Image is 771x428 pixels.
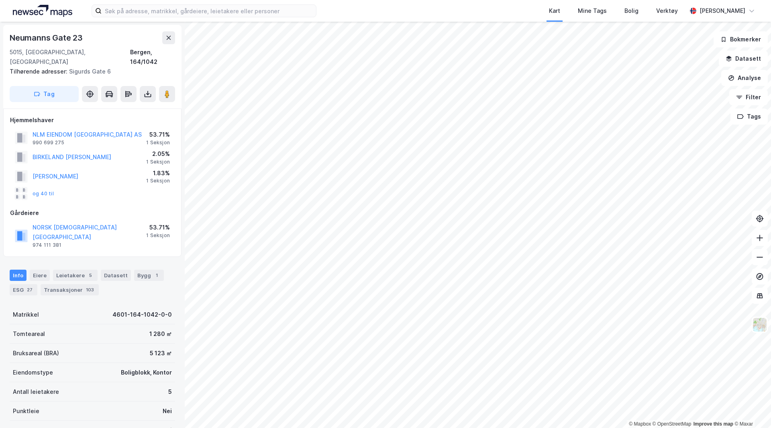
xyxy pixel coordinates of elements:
[86,271,94,279] div: 5
[721,70,768,86] button: Analyse
[146,178,170,184] div: 1 Seksjon
[146,168,170,178] div: 1.83%
[714,31,768,47] button: Bokmerker
[146,159,170,165] div: 1 Seksjon
[10,86,79,102] button: Tag
[719,51,768,67] button: Datasett
[101,270,131,281] div: Datasett
[729,89,768,105] button: Filter
[624,6,638,16] div: Bolig
[121,368,172,377] div: Boligblokk, Kontor
[30,270,50,281] div: Eiere
[13,348,59,358] div: Bruksareal (BRA)
[53,270,98,281] div: Leietakere
[549,6,560,16] div: Kart
[146,149,170,159] div: 2.05%
[13,5,72,17] img: logo.a4113a55bc3d86da70a041830d287a7e.svg
[10,115,175,125] div: Hjemmelshaver
[112,310,172,319] div: 4601-164-1042-0-0
[149,329,172,339] div: 1 280 ㎡
[146,223,170,232] div: 53.71%
[130,47,175,67] div: Bergen, 164/1042
[146,130,170,139] div: 53.71%
[13,310,39,319] div: Matrikkel
[33,242,61,248] div: 974 111 381
[150,348,172,358] div: 5 123 ㎡
[656,6,678,16] div: Verktøy
[13,387,59,397] div: Antall leietakere
[84,286,96,294] div: 103
[13,329,45,339] div: Tomteareal
[752,317,767,332] img: Z
[134,270,164,281] div: Bygg
[33,139,64,146] div: 990 699 275
[10,208,175,218] div: Gårdeiere
[10,67,169,76] div: Sigurds Gate 6
[168,387,172,397] div: 5
[10,47,130,67] div: 5015, [GEOGRAPHIC_DATA], [GEOGRAPHIC_DATA]
[700,6,745,16] div: [PERSON_NAME]
[629,421,651,427] a: Mapbox
[10,31,84,44] div: Neumanns Gate 23
[731,389,771,428] iframe: Chat Widget
[10,270,27,281] div: Info
[13,368,53,377] div: Eiendomstype
[730,109,768,125] button: Tags
[102,5,316,17] input: Søk på adresse, matrikkel, gårdeiere, leietakere eller personer
[10,68,69,75] span: Tilhørende adresser:
[693,421,733,427] a: Improve this map
[153,271,161,279] div: 1
[163,406,172,416] div: Nei
[731,389,771,428] div: Kontrollprogram for chat
[578,6,607,16] div: Mine Tags
[41,284,99,295] div: Transaksjoner
[146,232,170,239] div: 1 Seksjon
[146,139,170,146] div: 1 Seksjon
[13,406,39,416] div: Punktleie
[25,286,34,294] div: 27
[10,284,37,295] div: ESG
[653,421,691,427] a: OpenStreetMap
